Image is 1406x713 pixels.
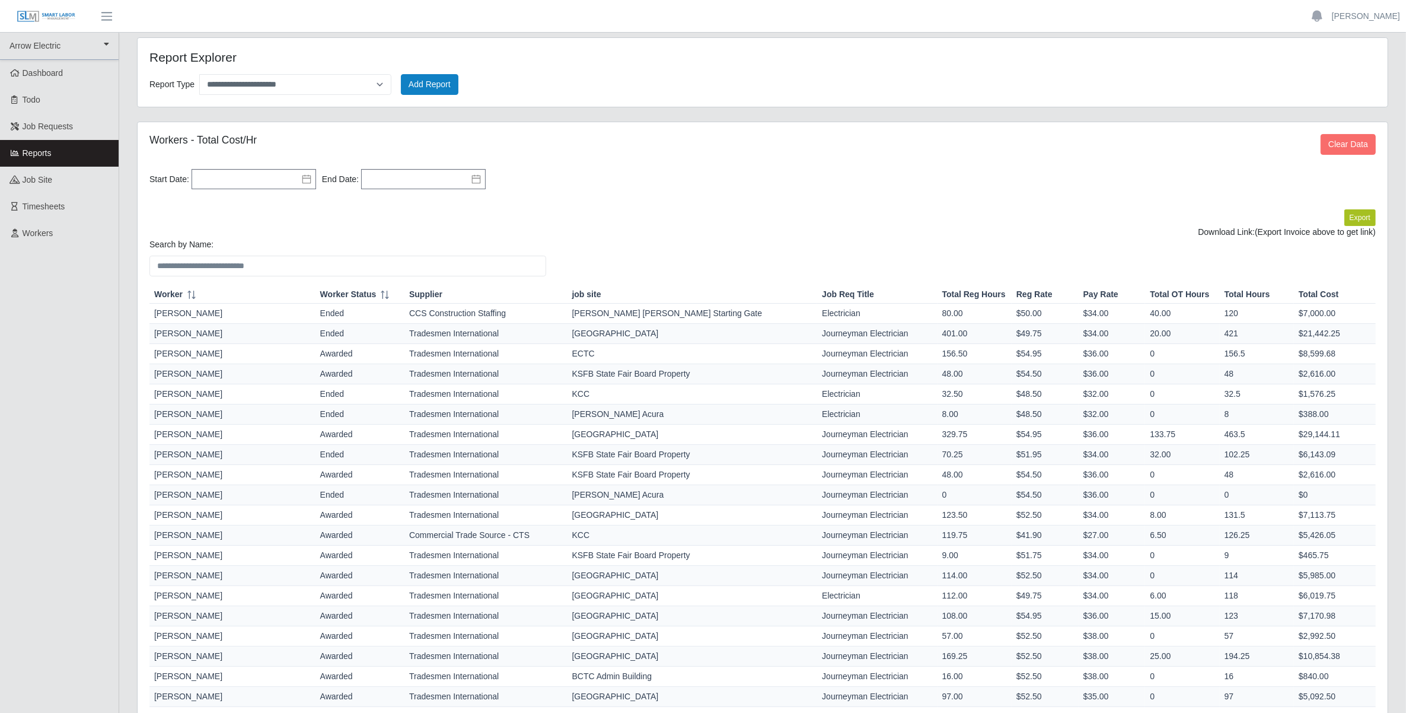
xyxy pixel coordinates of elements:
[154,289,183,300] span: Worker
[320,369,353,378] span: awarded
[1294,505,1376,526] td: $7,113.75
[1220,445,1294,465] td: 102.25
[320,490,344,499] span: ended
[1145,344,1219,364] td: 0
[1220,586,1294,606] td: 118
[404,364,567,384] td: Tradesmen International
[1145,667,1219,687] td: 0
[1294,647,1376,667] td: $10,854.38
[23,148,52,158] span: Reports
[1145,606,1219,626] td: 15.00
[1225,289,1270,300] span: Total Hours
[1294,586,1376,606] td: $6,019.75
[1079,606,1146,626] td: $36.00
[1294,667,1376,687] td: $840.00
[149,304,315,324] td: [PERSON_NAME]
[1083,289,1118,300] span: Pay Rate
[938,526,1012,546] td: 119.75
[1294,384,1376,405] td: $1,576.25
[23,68,63,78] span: Dashboard
[1145,405,1219,425] td: 0
[938,344,1012,364] td: 156.50
[817,546,937,566] td: Journeyman Electrician
[1145,364,1219,384] td: 0
[320,289,377,300] span: Worker Status
[1079,425,1146,445] td: $36.00
[1220,304,1294,324] td: 120
[1294,405,1376,425] td: $388.00
[322,173,359,186] label: End Date:
[404,626,567,647] td: Tradesmen International
[1294,566,1376,586] td: $5,985.00
[1145,687,1219,707] td: 0
[817,526,937,546] td: Journeyman Electrician
[567,546,818,566] td: KSFB State Fair Board Property
[23,122,74,131] span: Job Requests
[320,429,353,439] span: awarded
[1012,425,1079,445] td: $54.95
[1079,304,1146,324] td: $34.00
[149,324,315,344] td: [PERSON_NAME]
[817,344,937,364] td: Journeyman Electrician
[1294,485,1376,505] td: $0
[567,626,818,647] td: [GEOGRAPHIC_DATA]
[1220,647,1294,667] td: 194.25
[1150,289,1209,300] span: Total OT Hours
[938,586,1012,606] td: 112.00
[1079,344,1146,364] td: $36.00
[938,304,1012,324] td: 80.00
[149,586,315,606] td: [PERSON_NAME]
[1079,364,1146,384] td: $36.00
[1220,425,1294,445] td: 463.5
[1079,324,1146,344] td: $34.00
[404,667,567,687] td: Tradesmen International
[567,465,818,485] td: KSFB State Fair Board Property
[1079,647,1146,667] td: $38.00
[817,384,937,405] td: Electrician
[1145,566,1219,586] td: 0
[1012,687,1079,707] td: $52.50
[567,606,818,626] td: [GEOGRAPHIC_DATA]
[938,606,1012,626] td: 108.00
[149,50,650,65] h4: Report Explorer
[1220,566,1294,586] td: 114
[401,74,458,95] button: Add Report
[1079,445,1146,465] td: $34.00
[1145,384,1219,405] td: 0
[567,344,818,364] td: ECTC
[1079,667,1146,687] td: $38.00
[1145,626,1219,647] td: 0
[23,175,53,184] span: job site
[567,566,818,586] td: [GEOGRAPHIC_DATA]
[938,384,1012,405] td: 32.50
[1220,667,1294,687] td: 16
[17,10,76,23] img: SLM Logo
[1012,647,1079,667] td: $52.50
[320,470,353,479] span: awarded
[149,687,315,707] td: [PERSON_NAME]
[149,425,315,445] td: [PERSON_NAME]
[938,465,1012,485] td: 48.00
[404,405,567,425] td: Tradesmen International
[1332,10,1400,23] a: [PERSON_NAME]
[149,134,961,147] h5: Workers - Total Cost/Hr
[1145,465,1219,485] td: 0
[320,550,353,560] span: awarded
[404,324,567,344] td: Tradesmen International
[149,405,315,425] td: [PERSON_NAME]
[817,364,937,384] td: Journeyman Electrician
[567,687,818,707] td: [GEOGRAPHIC_DATA]
[567,384,818,405] td: KCC
[567,364,818,384] td: KSFB State Fair Board Property
[817,465,937,485] td: Journeyman Electrician
[320,692,353,701] span: awarded
[404,465,567,485] td: Tradesmen International
[1012,344,1079,364] td: $54.95
[1220,384,1294,405] td: 32.5
[1294,606,1376,626] td: $7,170.98
[149,566,315,586] td: [PERSON_NAME]
[1012,405,1079,425] td: $48.50
[1344,209,1376,226] button: Export
[938,425,1012,445] td: 329.75
[1294,687,1376,707] td: $5,092.50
